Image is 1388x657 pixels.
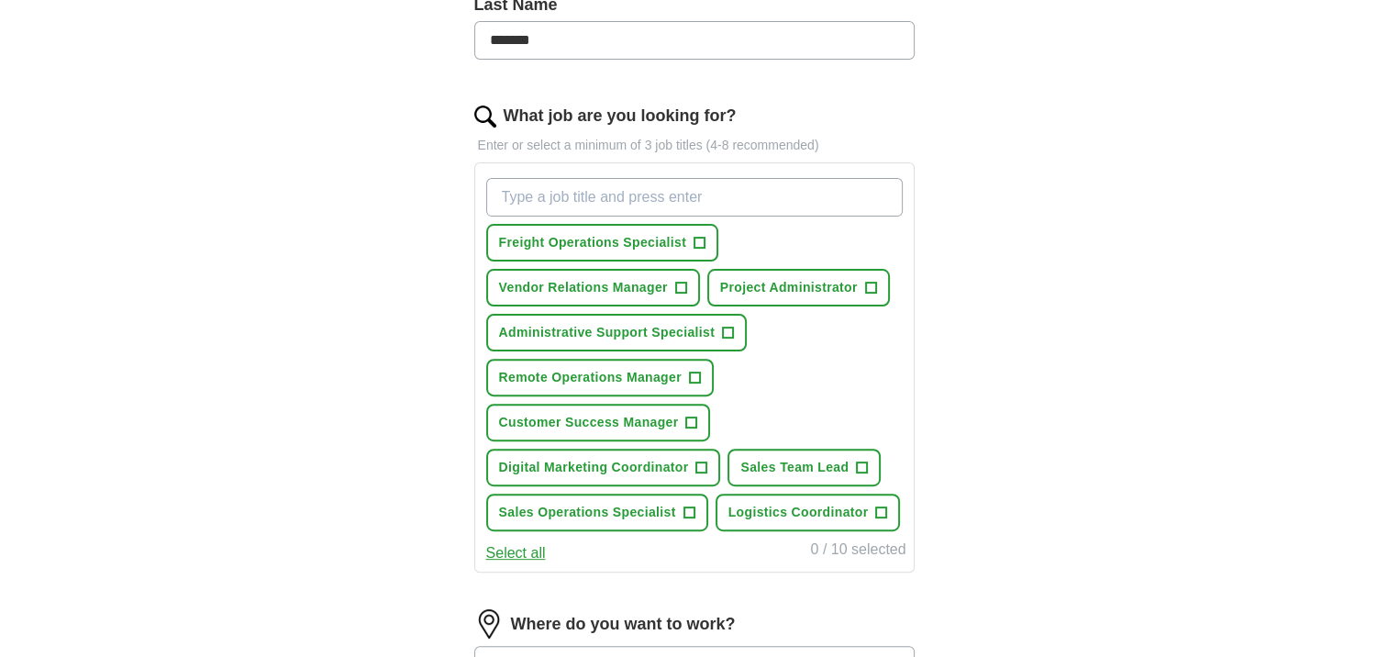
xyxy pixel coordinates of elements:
[486,404,711,441] button: Customer Success Manager
[720,278,858,297] span: Project Administrator
[486,269,700,306] button: Vendor Relations Manager
[499,323,716,342] span: Administrative Support Specialist
[810,539,905,564] div: 0 / 10 selected
[504,104,737,128] label: What job are you looking for?
[499,503,676,522] span: Sales Operations Specialist
[740,458,849,477] span: Sales Team Lead
[727,449,881,486] button: Sales Team Lead
[486,494,708,531] button: Sales Operations Specialist
[486,542,546,564] button: Select all
[474,136,915,155] p: Enter or select a minimum of 3 job titles (4-8 recommended)
[486,224,719,262] button: Freight Operations Specialist
[486,449,721,486] button: Digital Marketing Coordinator
[474,106,496,128] img: search.png
[499,368,682,387] span: Remote Operations Manager
[716,494,901,531] button: Logistics Coordinator
[474,609,504,639] img: location.png
[707,269,890,306] button: Project Administrator
[486,178,903,217] input: Type a job title and press enter
[499,233,687,252] span: Freight Operations Specialist
[499,413,679,432] span: Customer Success Manager
[728,503,869,522] span: Logistics Coordinator
[499,458,689,477] span: Digital Marketing Coordinator
[486,314,748,351] button: Administrative Support Specialist
[486,359,714,396] button: Remote Operations Manager
[499,278,668,297] span: Vendor Relations Manager
[511,612,736,637] label: Where do you want to work?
